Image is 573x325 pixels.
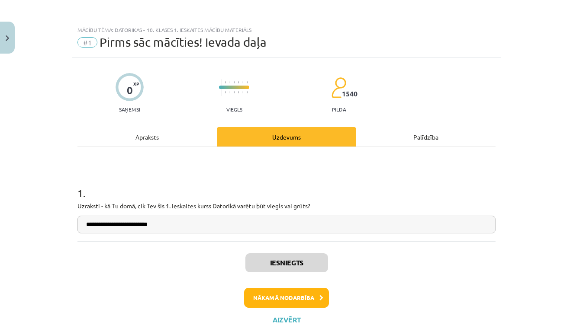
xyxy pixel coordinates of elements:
[234,91,235,93] img: icon-short-line-57e1e144782c952c97e751825c79c345078a6d821885a25fce030b3d8c18986b.svg
[217,127,356,147] div: Uzdevums
[238,81,239,83] img: icon-short-line-57e1e144782c952c97e751825c79c345078a6d821885a25fce030b3d8c18986b.svg
[6,35,9,41] img: icon-close-lesson-0947bae3869378f0d4975bcd49f059093ad1ed9edebbc8119c70593378902aed.svg
[238,91,239,93] img: icon-short-line-57e1e144782c952c97e751825c79c345078a6d821885a25fce030b3d8c18986b.svg
[270,315,303,324] button: Aizvērt
[229,81,230,83] img: icon-short-line-57e1e144782c952c97e751825c79c345078a6d821885a25fce030b3d8c18986b.svg
[77,37,97,48] span: #1
[247,81,248,83] img: icon-short-line-57e1e144782c952c97e751825c79c345078a6d821885a25fce030b3d8c18986b.svg
[77,127,217,147] div: Apraksts
[116,106,144,112] p: Saņemsi
[331,77,346,99] img: students-c634bb4e5e11cddfef0936a35e636f08e4e9abd3cc4e673bd6f9a4125e45ecb1.svg
[229,91,230,93] img: icon-short-line-57e1e144782c952c97e751825c79c345078a6d821885a25fce030b3d8c18986b.svg
[226,106,242,112] p: Viegls
[356,127,496,147] div: Palīdzība
[242,91,243,93] img: icon-short-line-57e1e144782c952c97e751825c79c345078a6d821885a25fce030b3d8c18986b.svg
[247,91,248,93] img: icon-short-line-57e1e144782c952c97e751825c79c345078a6d821885a25fce030b3d8c18986b.svg
[127,84,133,96] div: 0
[244,288,329,308] button: Nākamā nodarbība
[245,253,328,272] button: Iesniegts
[133,81,139,86] span: XP
[77,27,496,33] div: Mācību tēma: Datorikas - 10. klases 1. ieskaites mācību materiāls
[342,90,357,98] span: 1540
[77,201,496,210] p: Uzraksti - kā Tu domā, cik Tev šis 1. ieskaites kurss Datorikā varētu būt viegls vai grūts?
[332,106,346,112] p: pilda
[225,81,226,83] img: icon-short-line-57e1e144782c952c97e751825c79c345078a6d821885a25fce030b3d8c18986b.svg
[225,91,226,93] img: icon-short-line-57e1e144782c952c97e751825c79c345078a6d821885a25fce030b3d8c18986b.svg
[100,35,267,49] span: Pirms sāc mācīties! Ievada daļa
[234,81,235,83] img: icon-short-line-57e1e144782c952c97e751825c79c345078a6d821885a25fce030b3d8c18986b.svg
[77,172,496,199] h1: 1 .
[242,81,243,83] img: icon-short-line-57e1e144782c952c97e751825c79c345078a6d821885a25fce030b3d8c18986b.svg
[221,79,222,96] img: icon-long-line-d9ea69661e0d244f92f715978eff75569469978d946b2353a9bb055b3ed8787d.svg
